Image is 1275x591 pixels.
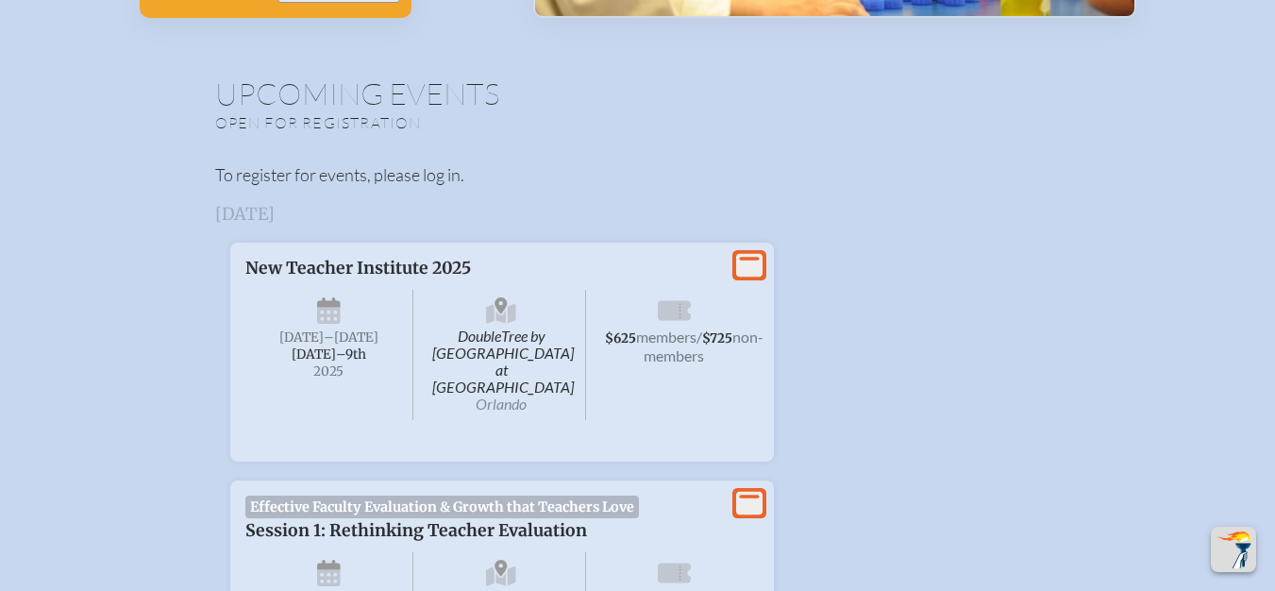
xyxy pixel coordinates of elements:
span: New Teacher Institute 2025 [245,258,471,279]
p: Open for registration [215,113,713,132]
span: 2025 [260,364,398,379]
p: To register for events, please log in. [215,162,1061,188]
img: To the top [1215,531,1252,568]
span: DoubleTree by [GEOGRAPHIC_DATA] at [GEOGRAPHIC_DATA] [417,290,586,420]
h3: [DATE] [215,205,1061,224]
button: Scroll Top [1211,527,1256,572]
span: Orlando [476,395,527,413]
span: –[DATE] [324,329,378,346]
h1: Upcoming Events [215,78,1061,109]
span: / [696,328,702,346]
span: $725 [702,330,732,346]
span: Effective Faculty Evaluation & Growth that Teachers Love [245,496,640,518]
span: Session 1: Rethinking Teacher Evaluation [245,520,587,541]
span: $625 [605,330,636,346]
span: [DATE] [279,329,324,346]
span: non-members [644,328,763,364]
span: members [636,328,696,346]
span: [DATE]–⁠9th [292,346,366,363]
